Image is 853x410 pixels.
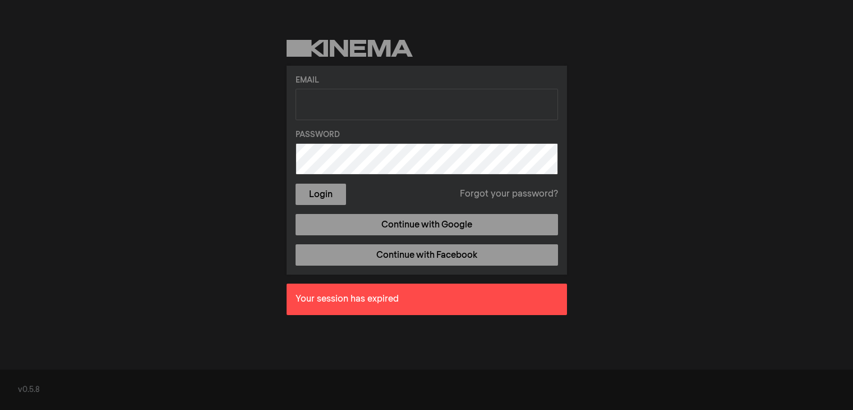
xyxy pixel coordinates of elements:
a: Continue with Facebook [296,244,558,266]
label: Password [296,129,558,141]
div: Your session has expired [287,284,567,315]
button: Login [296,184,346,205]
label: Email [296,75,558,86]
div: v0.5.8 [18,384,835,396]
a: Continue with Google [296,214,558,235]
a: Forgot your password? [460,188,558,201]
